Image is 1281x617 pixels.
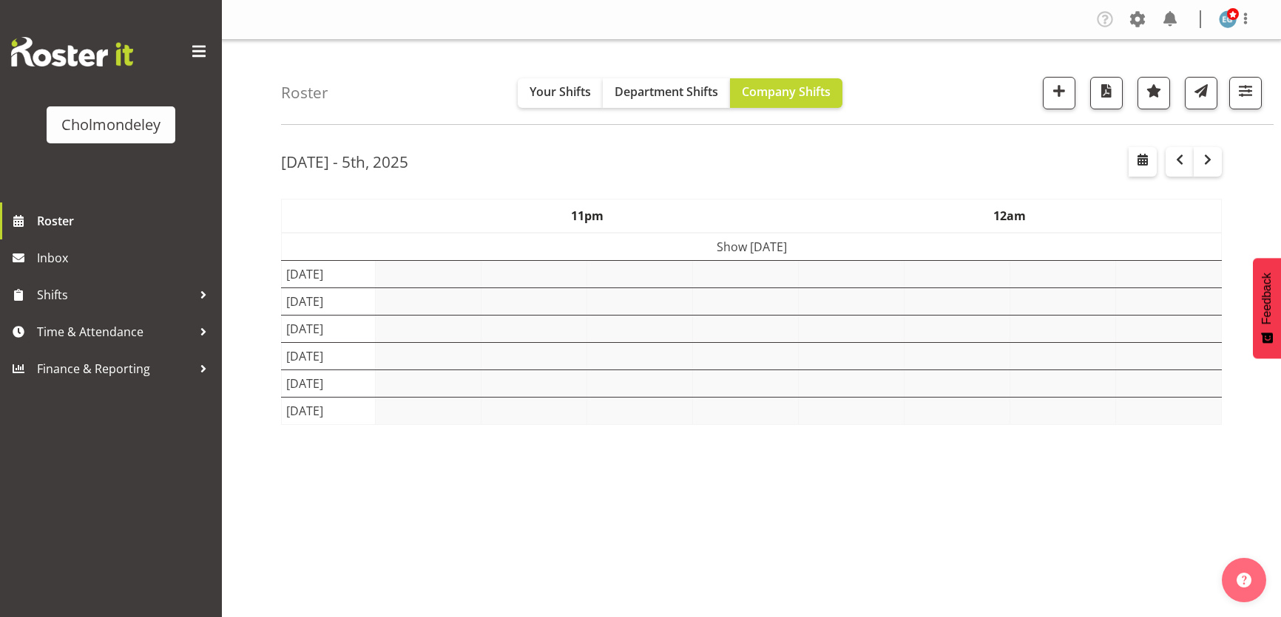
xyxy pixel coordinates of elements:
[281,152,408,171] h2: [DATE] - 5th, 2025
[282,233,1222,261] td: Show [DATE]
[1129,147,1157,177] button: Select a specific date within the roster.
[282,369,376,397] td: [DATE]
[37,247,214,269] span: Inbox
[282,260,376,287] td: [DATE]
[742,83,831,100] span: Company Shifts
[11,37,133,67] img: Rosterit website logo
[1237,573,1251,587] img: help-xxl-2.png
[1219,10,1237,28] img: evie-guard1532.jpg
[1090,77,1123,109] button: Download a PDF of the roster according to the set date range.
[282,287,376,315] td: [DATE]
[1043,77,1075,109] button: Add a new shift
[37,321,192,343] span: Time & Attendance
[1138,77,1170,109] button: Highlight an important date within the roster.
[518,78,603,108] button: Your Shifts
[282,397,376,424] td: [DATE]
[799,199,1222,233] th: 12am
[730,78,842,108] button: Company Shifts
[37,284,192,306] span: Shifts
[281,84,328,101] h4: Roster
[37,210,214,232] span: Roster
[530,83,591,100] span: Your Shifts
[37,358,192,380] span: Finance & Reporting
[1185,77,1217,109] button: Send a list of all shifts for the selected filtered period to all rostered employees.
[1260,273,1274,324] span: Feedback
[603,78,730,108] button: Department Shifts
[1253,258,1281,358] button: Feedback - Show survey
[282,342,376,369] td: [DATE]
[282,315,376,342] td: [DATE]
[61,114,160,136] div: Cholmondeley
[376,199,799,233] th: 11pm
[615,83,718,100] span: Department Shifts
[1229,77,1262,109] button: Filter Shifts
